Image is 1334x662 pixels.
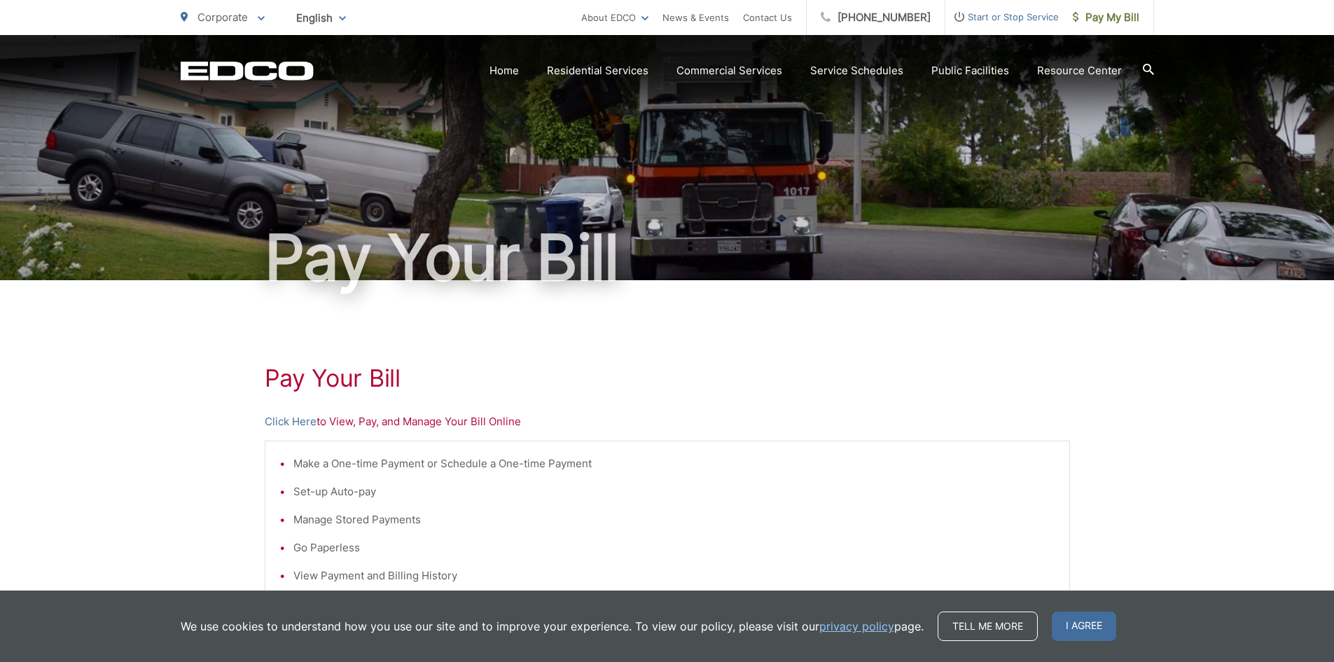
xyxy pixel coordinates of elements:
[293,511,1055,528] li: Manage Stored Payments
[181,61,314,81] a: EDCD logo. Return to the homepage.
[293,567,1055,584] li: View Payment and Billing History
[676,62,782,79] a: Commercial Services
[938,612,1038,641] a: Tell me more
[293,539,1055,556] li: Go Paperless
[819,618,894,635] a: privacy policy
[931,62,1009,79] a: Public Facilities
[293,483,1055,500] li: Set-up Auto-pay
[265,413,317,430] a: Click Here
[197,11,248,24] span: Corporate
[810,62,903,79] a: Service Schedules
[662,9,729,26] a: News & Events
[1073,9,1139,26] span: Pay My Bill
[286,6,356,30] span: English
[181,618,924,635] p: We use cookies to understand how you use our site and to improve your experience. To view our pol...
[743,9,792,26] a: Contact Us
[581,9,648,26] a: About EDCO
[1052,612,1116,641] span: I agree
[489,62,519,79] a: Home
[265,413,1070,430] p: to View, Pay, and Manage Your Bill Online
[547,62,648,79] a: Residential Services
[293,455,1055,472] li: Make a One-time Payment or Schedule a One-time Payment
[265,364,1070,392] h1: Pay Your Bill
[181,223,1154,293] h1: Pay Your Bill
[1037,62,1122,79] a: Resource Center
